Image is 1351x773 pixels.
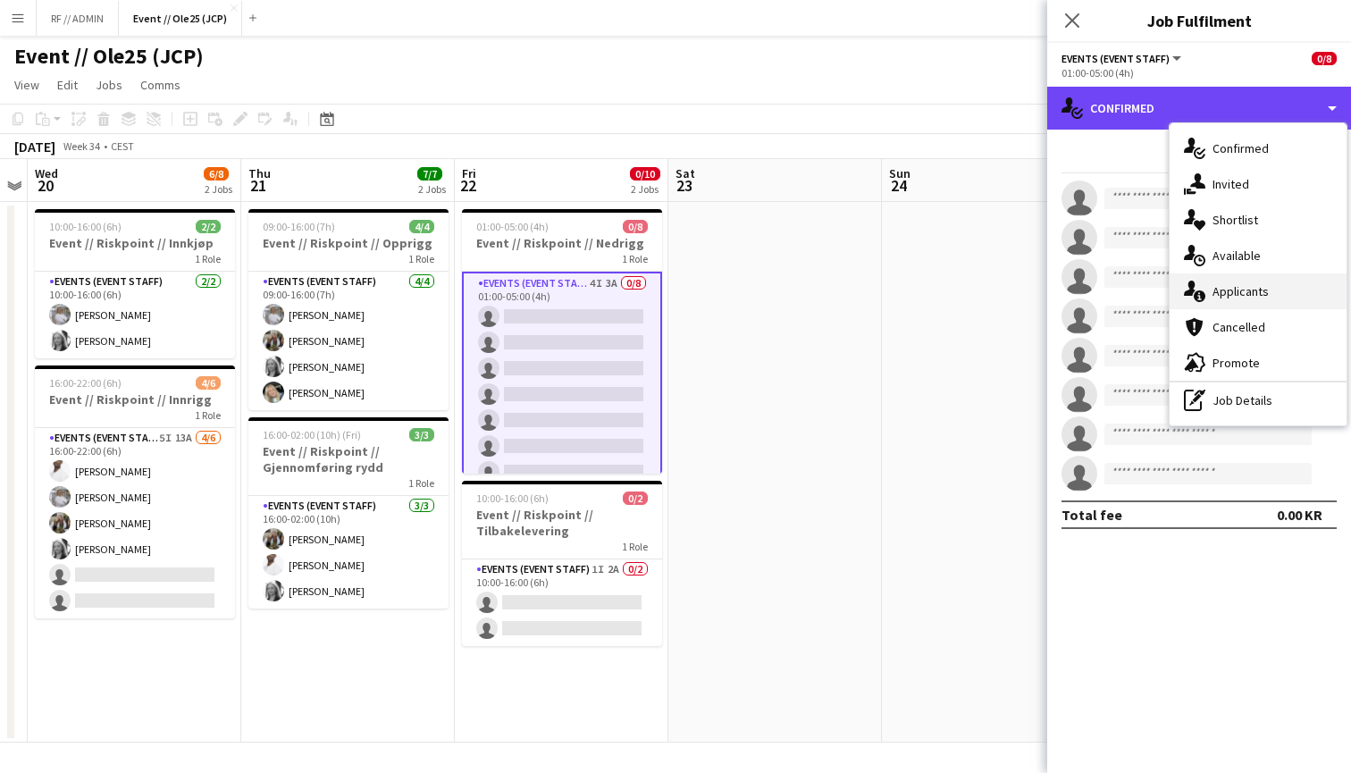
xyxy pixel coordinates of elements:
[204,167,229,181] span: 6/8
[408,252,434,265] span: 1 Role
[418,182,446,196] div: 2 Jobs
[459,175,476,196] span: 22
[409,428,434,441] span: 3/3
[49,220,122,233] span: 10:00-16:00 (6h)
[248,235,449,251] h3: Event // Riskpoint // Opprigg
[1170,345,1347,381] div: Promote
[1277,506,1322,524] div: 0.00 KR
[248,165,271,181] span: Thu
[119,1,242,36] button: Event // Ole25 (JCP)
[59,139,104,153] span: Week 34
[886,175,910,196] span: 24
[1061,66,1337,80] div: 01:00-05:00 (4h)
[462,559,662,646] app-card-role: Events (Event Staff)1I2A0/210:00-16:00 (6h)
[35,365,235,618] app-job-card: 16:00-22:00 (6h)4/6Event // Riskpoint // Innrigg1 RoleEvents (Event Staff)5I13A4/616:00-22:00 (6h...
[35,209,235,358] app-job-card: 10:00-16:00 (6h)2/2Event // Riskpoint // Innkjøp1 RoleEvents (Event Staff)2/210:00-16:00 (6h)[PER...
[476,220,549,233] span: 01:00-05:00 (4h)
[1170,309,1347,345] div: Cancelled
[205,182,232,196] div: 2 Jobs
[35,391,235,408] h3: Event // Riskpoint // Innrigg
[7,73,46,97] a: View
[195,408,221,422] span: 1 Role
[631,182,659,196] div: 2 Jobs
[462,209,662,474] app-job-card: 01:00-05:00 (4h)0/8Event // Riskpoint // Nedrigg1 RoleEvents (Event Staff)4I3A0/801:00-05:00 (4h)
[37,1,119,36] button: RF // ADMIN
[111,139,134,153] div: CEST
[50,73,85,97] a: Edit
[462,272,662,517] app-card-role: Events (Event Staff)4I3A0/801:00-05:00 (4h)
[1047,87,1351,130] div: Confirmed
[630,167,660,181] span: 0/10
[248,496,449,609] app-card-role: Events (Event Staff)3/316:00-02:00 (10h)[PERSON_NAME][PERSON_NAME][PERSON_NAME]
[409,220,434,233] span: 4/4
[195,252,221,265] span: 1 Role
[35,272,235,358] app-card-role: Events (Event Staff)2/210:00-16:00 (6h)[PERSON_NAME][PERSON_NAME]
[675,165,695,181] span: Sat
[248,443,449,475] h3: Event // Riskpoint // Gjennomføring rydd
[96,77,122,93] span: Jobs
[1170,382,1347,418] div: Job Details
[196,376,221,390] span: 4/6
[623,492,648,505] span: 0/2
[462,235,662,251] h3: Event // Riskpoint // Nedrigg
[35,235,235,251] h3: Event // Riskpoint // Innkjøp
[263,428,361,441] span: 16:00-02:00 (10h) (Fri)
[623,220,648,233] span: 0/8
[462,481,662,646] app-job-card: 10:00-16:00 (6h)0/2Event // Riskpoint // Tilbakelevering1 RoleEvents (Event Staff)1I2A0/210:00-16...
[14,43,204,70] h1: Event // Ole25 (JCP)
[248,272,449,410] app-card-role: Events (Event Staff)4/409:00-16:00 (7h)[PERSON_NAME][PERSON_NAME][PERSON_NAME][PERSON_NAME]
[408,476,434,490] span: 1 Role
[263,220,335,233] span: 09:00-16:00 (7h)
[1047,9,1351,32] h3: Job Fulfilment
[889,165,910,181] span: Sun
[1170,238,1347,273] div: Available
[248,417,449,609] app-job-card: 16:00-02:00 (10h) (Fri)3/3Event // Riskpoint // Gjennomføring rydd1 RoleEvents (Event Staff)3/316...
[248,209,449,410] app-job-card: 09:00-16:00 (7h)4/4Event // Riskpoint // Opprigg1 RoleEvents (Event Staff)4/409:00-16:00 (7h)[PER...
[35,165,58,181] span: Wed
[88,73,130,97] a: Jobs
[1061,52,1170,65] span: Events (Event Staff)
[462,165,476,181] span: Fri
[1170,202,1347,238] div: Shortlist
[133,73,188,97] a: Comms
[1170,273,1347,309] div: Applicants
[1061,506,1122,524] div: Total fee
[476,492,549,505] span: 10:00-16:00 (6h)
[140,77,180,93] span: Comms
[622,540,648,553] span: 1 Role
[35,428,235,618] app-card-role: Events (Event Staff)5I13A4/616:00-22:00 (6h)[PERSON_NAME][PERSON_NAME][PERSON_NAME][PERSON_NAME]
[1312,52,1337,65] span: 0/8
[1170,166,1347,202] div: Invited
[49,376,122,390] span: 16:00-22:00 (6h)
[673,175,695,196] span: 23
[32,175,58,196] span: 20
[622,252,648,265] span: 1 Role
[14,77,39,93] span: View
[1061,52,1184,65] button: Events (Event Staff)
[14,138,55,155] div: [DATE]
[57,77,78,93] span: Edit
[462,507,662,539] h3: Event // Riskpoint // Tilbakelevering
[1170,130,1347,166] div: Confirmed
[246,175,271,196] span: 21
[196,220,221,233] span: 2/2
[417,167,442,181] span: 7/7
